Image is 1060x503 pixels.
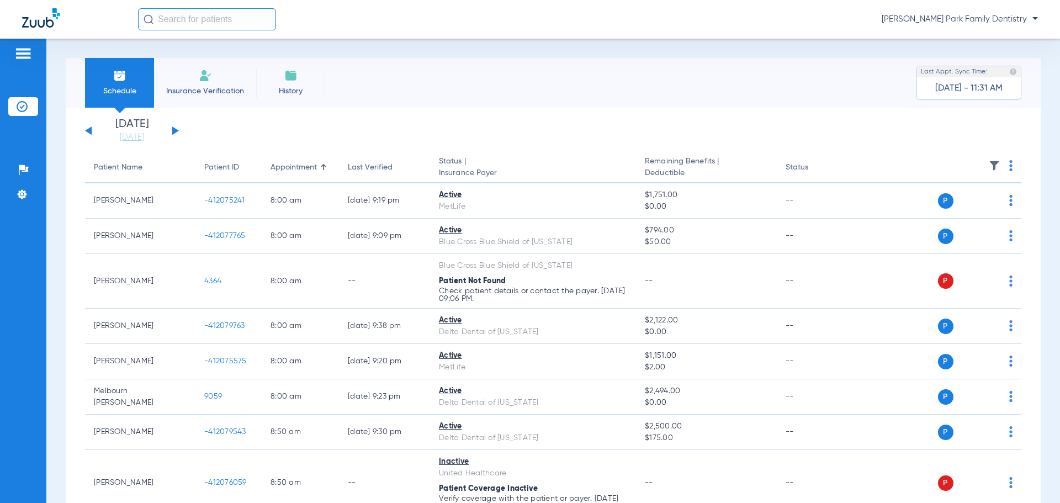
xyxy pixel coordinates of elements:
[1009,195,1013,206] img: group-dot-blue.svg
[204,232,246,240] span: -412077765
[22,8,60,28] img: Zuub Logo
[1009,276,1013,287] img: group-dot-blue.svg
[645,326,767,338] span: $0.00
[204,162,253,173] div: Patient ID
[204,197,245,204] span: -412075241
[989,160,1000,171] img: filter.svg
[284,69,298,82] img: History
[439,385,627,397] div: Active
[262,254,339,309] td: 8:00 AM
[777,152,851,183] th: Status
[439,456,627,468] div: Inactive
[204,322,245,330] span: -412079763
[262,379,339,415] td: 8:00 AM
[339,183,430,219] td: [DATE] 9:19 PM
[204,428,246,436] span: -412079543
[339,415,430,450] td: [DATE] 9:30 PM
[777,183,851,219] td: --
[85,379,195,415] td: Melbourn [PERSON_NAME]
[85,309,195,344] td: [PERSON_NAME]
[1009,391,1013,402] img: group-dot-blue.svg
[1009,320,1013,331] img: group-dot-blue.svg
[113,69,126,82] img: Schedule
[85,415,195,450] td: [PERSON_NAME]
[439,189,627,201] div: Active
[1009,477,1013,488] img: group-dot-blue.svg
[94,162,142,173] div: Patient Name
[348,162,393,173] div: Last Verified
[439,485,538,493] span: Patient Coverage Inactive
[14,47,32,60] img: hamburger-icon
[938,273,953,289] span: P
[262,415,339,450] td: 8:50 AM
[85,183,195,219] td: [PERSON_NAME]
[264,86,317,97] span: History
[938,229,953,244] span: P
[645,432,767,444] span: $175.00
[439,167,627,179] span: Insurance Payer
[262,344,339,379] td: 8:00 AM
[430,152,636,183] th: Status |
[777,415,851,450] td: --
[85,219,195,254] td: [PERSON_NAME]
[1009,160,1013,171] img: group-dot-blue.svg
[645,277,653,285] span: --
[938,389,953,405] span: P
[439,225,627,236] div: Active
[1009,426,1013,437] img: group-dot-blue.svg
[938,425,953,440] span: P
[1009,230,1013,241] img: group-dot-blue.svg
[204,277,221,285] span: 4364
[921,66,987,77] span: Last Appt. Sync Time:
[339,309,430,344] td: [DATE] 9:38 PM
[204,357,247,365] span: -412075575
[204,393,222,400] span: 9059
[645,315,767,326] span: $2,122.00
[938,319,953,334] span: P
[439,277,506,285] span: Patient Not Found
[93,86,146,97] span: Schedule
[262,183,339,219] td: 8:00 AM
[645,350,767,362] span: $1,151.00
[1009,68,1017,76] img: last sync help info
[262,309,339,344] td: 8:00 AM
[439,236,627,248] div: Blue Cross Blue Shield of [US_STATE]
[439,362,627,373] div: MetLife
[777,219,851,254] td: --
[777,379,851,415] td: --
[645,385,767,397] span: $2,494.00
[85,254,195,309] td: [PERSON_NAME]
[204,162,239,173] div: Patient ID
[645,225,767,236] span: $794.00
[938,354,953,369] span: P
[777,344,851,379] td: --
[144,14,153,24] img: Search Icon
[339,344,430,379] td: [DATE] 9:20 PM
[645,189,767,201] span: $1,751.00
[271,162,330,173] div: Appointment
[777,254,851,309] td: --
[439,468,627,479] div: United Healthcare
[94,162,187,173] div: Patient Name
[935,83,1003,94] span: [DATE] - 11:31 AM
[439,397,627,409] div: Delta Dental of [US_STATE]
[99,132,165,143] a: [DATE]
[882,14,1038,25] span: [PERSON_NAME] Park Family Dentistry
[138,8,276,30] input: Search for patients
[645,236,767,248] span: $50.00
[99,119,165,143] li: [DATE]
[636,152,776,183] th: Remaining Benefits |
[339,219,430,254] td: [DATE] 9:09 PM
[1009,356,1013,367] img: group-dot-blue.svg
[645,362,767,373] span: $2.00
[645,421,767,432] span: $2,500.00
[439,326,627,338] div: Delta Dental of [US_STATE]
[339,379,430,415] td: [DATE] 9:23 PM
[439,287,627,303] p: Check patient details or contact the payer. [DATE] 09:06 PM.
[339,254,430,309] td: --
[439,315,627,326] div: Active
[938,193,953,209] span: P
[85,344,195,379] td: [PERSON_NAME]
[645,397,767,409] span: $0.00
[938,475,953,491] span: P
